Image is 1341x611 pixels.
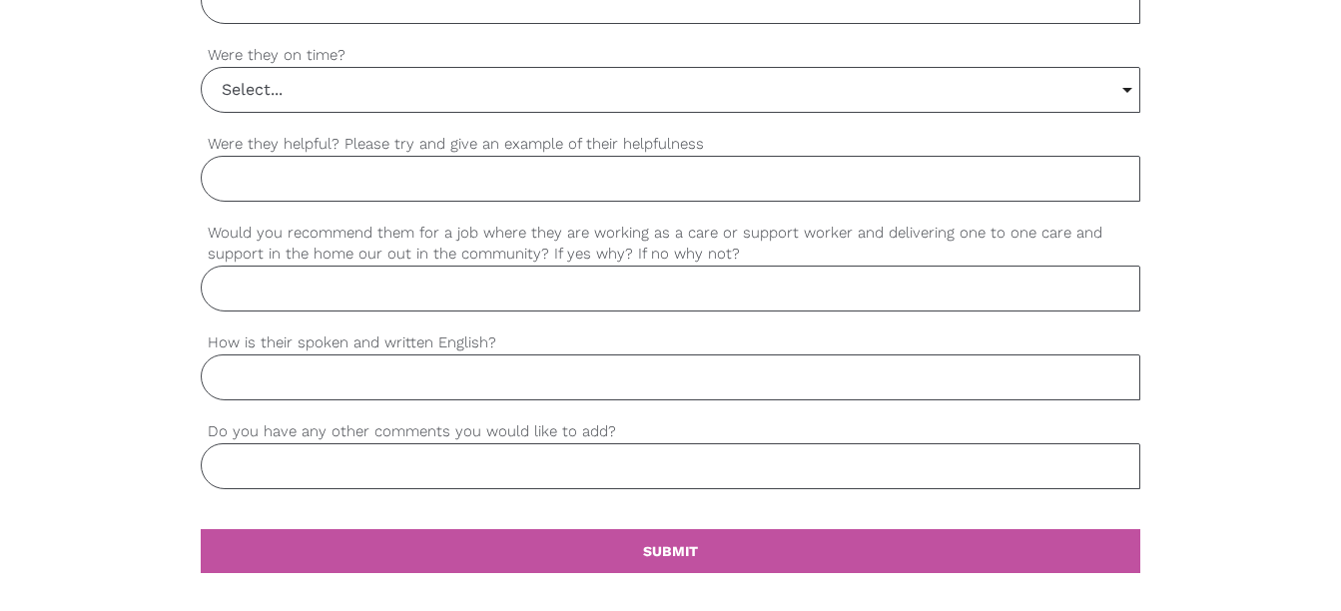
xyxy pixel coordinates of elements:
[201,44,1139,67] label: Were they on time?
[201,529,1139,573] a: SUBMIT
[201,420,1139,443] label: Do you have any other comments you would like to add?
[643,543,698,559] b: SUBMIT
[201,133,1139,156] label: Were they helpful? Please try and give an example of their helpfulness
[201,331,1139,354] label: How is their spoken and written English?
[201,222,1139,266] label: Would you recommend them for a job where they are working as a care or support worker and deliver...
